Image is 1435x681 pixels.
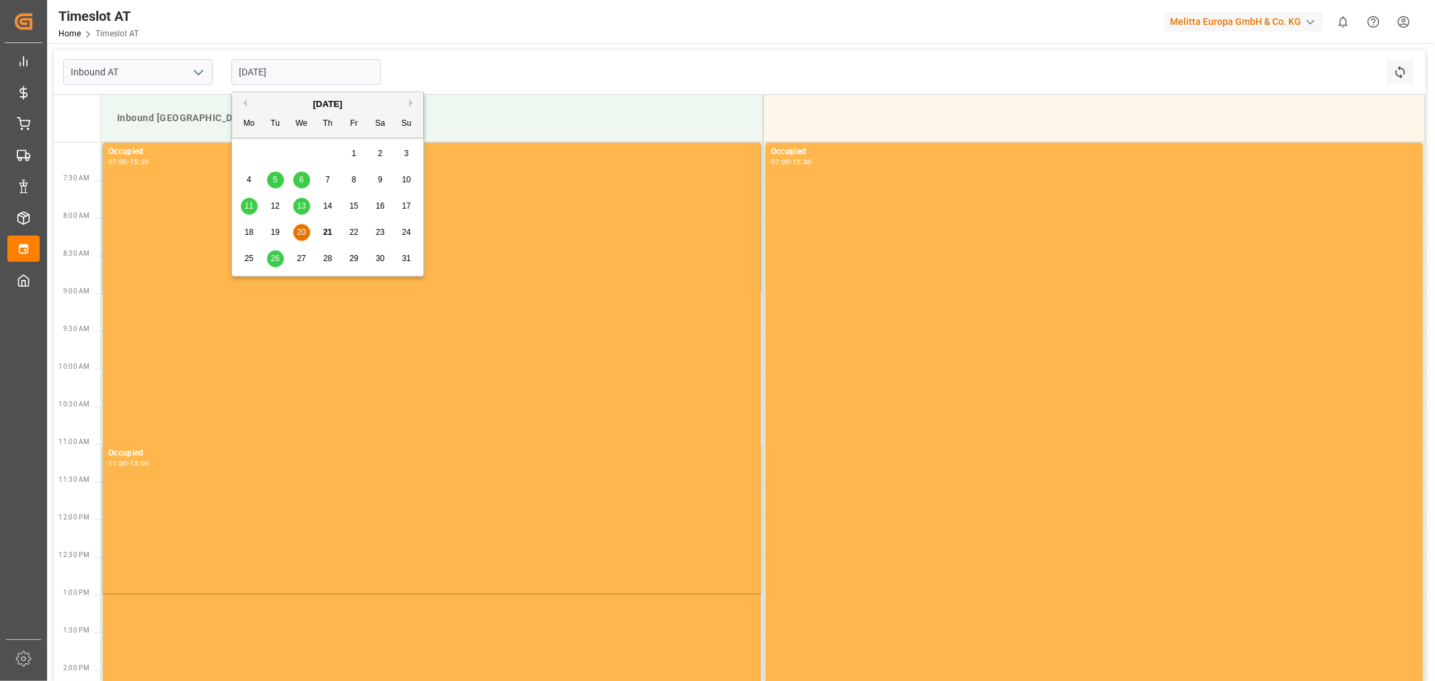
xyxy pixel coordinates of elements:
div: Choose Friday, August 15th, 2025 [346,198,363,215]
span: 20 [297,227,305,237]
div: Choose Wednesday, August 6th, 2025 [293,172,310,188]
div: Mo [241,116,258,133]
span: 31 [402,254,410,263]
span: 9:00 AM [63,287,89,295]
div: 15:30 [793,159,812,165]
a: Home [59,29,81,38]
span: 4 [247,175,252,184]
div: Choose Friday, August 8th, 2025 [346,172,363,188]
div: Choose Friday, August 1st, 2025 [346,145,363,162]
span: 27 [297,254,305,263]
div: Choose Sunday, August 3rd, 2025 [398,145,415,162]
div: Choose Thursday, August 14th, 2025 [320,198,336,215]
div: Occupied [108,145,756,159]
div: month 2025-08 [236,141,420,272]
button: show 0 new notifications [1328,7,1358,37]
div: Choose Saturday, August 16th, 2025 [372,198,389,215]
div: Choose Thursday, August 21st, 2025 [320,224,336,241]
div: Choose Sunday, August 31st, 2025 [398,250,415,267]
span: 30 [375,254,384,263]
div: Choose Tuesday, August 26th, 2025 [267,250,284,267]
div: Melitta Europa GmbH & Co. KG [1165,12,1323,32]
span: 11:00 AM [59,438,89,445]
button: open menu [188,62,208,83]
div: Choose Monday, August 25th, 2025 [241,250,258,267]
div: Inbound [GEOGRAPHIC_DATA] [112,106,752,131]
div: Occupied [771,145,1418,159]
div: 13:00 [130,460,149,466]
span: 2:00 PM [63,664,89,672]
button: Next Month [409,99,417,107]
span: 15 [349,201,358,211]
span: 5 [273,175,278,184]
div: Choose Tuesday, August 19th, 2025 [267,224,284,241]
span: 26 [270,254,279,263]
div: 15:30 [130,159,149,165]
span: 1 [352,149,357,158]
span: 7 [326,175,330,184]
span: 29 [349,254,358,263]
span: 14 [323,201,332,211]
span: 12 [270,201,279,211]
span: 12:30 PM [59,551,89,559]
div: 07:00 [771,159,790,165]
div: Choose Tuesday, August 5th, 2025 [267,172,284,188]
div: Choose Wednesday, August 27th, 2025 [293,250,310,267]
span: 19 [270,227,279,237]
div: Choose Friday, August 22nd, 2025 [346,224,363,241]
div: Choose Saturday, August 30th, 2025 [372,250,389,267]
span: 22 [349,227,358,237]
span: 10:30 AM [59,400,89,408]
span: 1:00 PM [63,589,89,596]
button: Previous Month [239,99,247,107]
div: Choose Tuesday, August 12th, 2025 [267,198,284,215]
div: We [293,116,310,133]
span: 11 [244,201,253,211]
div: - [790,159,792,165]
span: 7:30 AM [63,174,89,182]
div: Fr [346,116,363,133]
div: Choose Monday, August 11th, 2025 [241,198,258,215]
div: 07:00 [108,159,128,165]
div: Choose Friday, August 29th, 2025 [346,250,363,267]
span: 9:30 AM [63,325,89,332]
div: Choose Saturday, August 2nd, 2025 [372,145,389,162]
span: 16 [375,201,384,211]
div: Sa [372,116,389,133]
div: Choose Sunday, August 17th, 2025 [398,198,415,215]
div: Choose Monday, August 18th, 2025 [241,224,258,241]
span: 8:00 AM [63,212,89,219]
span: 18 [244,227,253,237]
div: Tu [267,116,284,133]
div: Choose Monday, August 4th, 2025 [241,172,258,188]
span: 12:00 PM [59,513,89,521]
span: 21 [323,227,332,237]
div: 11:00 [108,460,128,466]
div: Choose Thursday, August 28th, 2025 [320,250,336,267]
div: Choose Sunday, August 10th, 2025 [398,172,415,188]
span: 28 [323,254,332,263]
div: Su [398,116,415,133]
div: Th [320,116,336,133]
div: Choose Saturday, August 23rd, 2025 [372,224,389,241]
div: - [128,159,130,165]
div: Choose Sunday, August 24th, 2025 [398,224,415,241]
span: 11:30 AM [59,476,89,483]
div: - [128,460,130,466]
span: 2 [378,149,383,158]
span: 6 [299,175,304,184]
input: Type to search/select [63,59,213,85]
span: 13 [297,201,305,211]
span: 1:30 PM [63,626,89,634]
div: Choose Saturday, August 9th, 2025 [372,172,389,188]
span: 10 [402,175,410,184]
div: Choose Wednesday, August 13th, 2025 [293,198,310,215]
button: Help Center [1358,7,1389,37]
span: 25 [244,254,253,263]
span: 8 [352,175,357,184]
span: 23 [375,227,384,237]
span: 8:30 AM [63,250,89,257]
input: DD.MM.YYYY [231,59,381,85]
button: Melitta Europa GmbH & Co. KG [1165,9,1328,34]
div: Choose Thursday, August 7th, 2025 [320,172,336,188]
